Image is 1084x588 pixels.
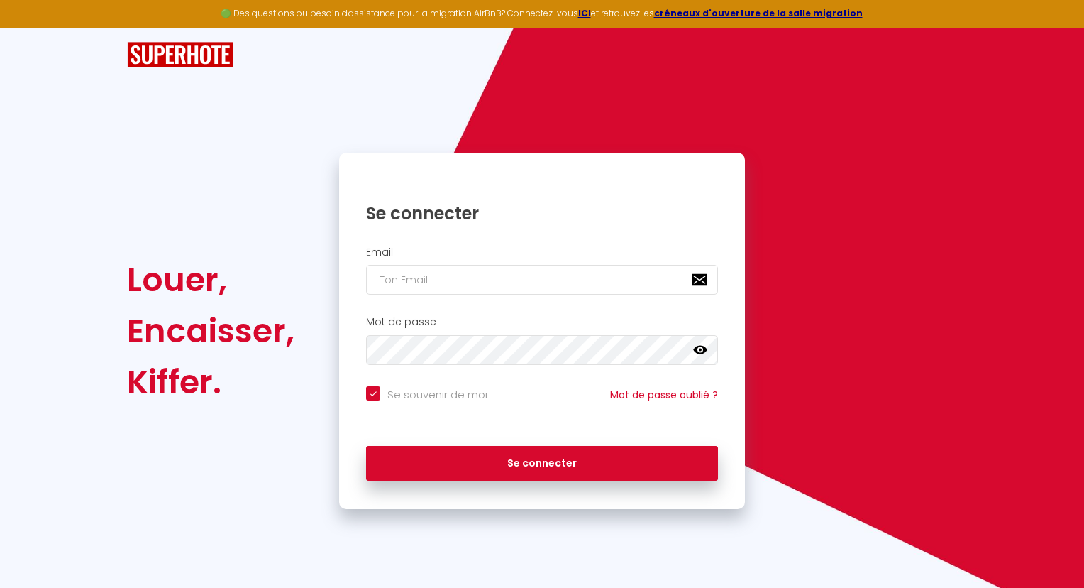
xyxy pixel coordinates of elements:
[654,7,863,19] a: créneaux d'ouverture de la salle migration
[366,202,718,224] h1: Se connecter
[366,316,718,328] h2: Mot de passe
[127,254,294,305] div: Louer,
[127,356,294,408] div: Kiffer.
[366,265,718,295] input: Ton Email
[127,42,233,68] img: SuperHote logo
[127,305,294,356] div: Encaisser,
[610,388,718,402] a: Mot de passe oublié ?
[366,246,718,258] h2: Email
[578,7,591,19] a: ICI
[366,446,718,481] button: Se connecter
